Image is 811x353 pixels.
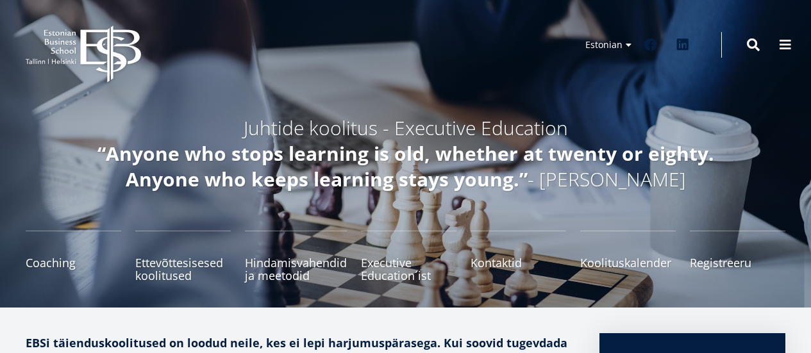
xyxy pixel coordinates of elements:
a: Kontaktid [471,231,566,282]
span: Kontaktid [471,256,566,269]
span: Koolituskalender [580,256,676,269]
a: Koolituskalender [580,231,676,282]
h5: - [PERSON_NAME] [66,141,746,192]
a: Coaching [26,231,121,282]
a: Hindamisvahendid ja meetodid [245,231,347,282]
span: Hindamisvahendid ja meetodid [245,256,347,282]
a: Facebook [638,32,664,58]
span: Ettevõttesisesed koolitused [135,256,231,282]
a: Ettevõttesisesed koolitused [135,231,231,282]
em: “Anyone who stops learning is old, whether at twenty or eighty. Anyone who keeps learning stays y... [97,140,714,192]
a: Executive Education´ist [361,231,456,282]
h5: Juhtide koolitus - Executive Education [66,115,746,141]
span: Executive Education´ist [361,256,456,282]
a: Registreeru [690,231,785,282]
span: Coaching [26,256,121,269]
span: Registreeru [690,256,785,269]
a: Linkedin [670,32,696,58]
